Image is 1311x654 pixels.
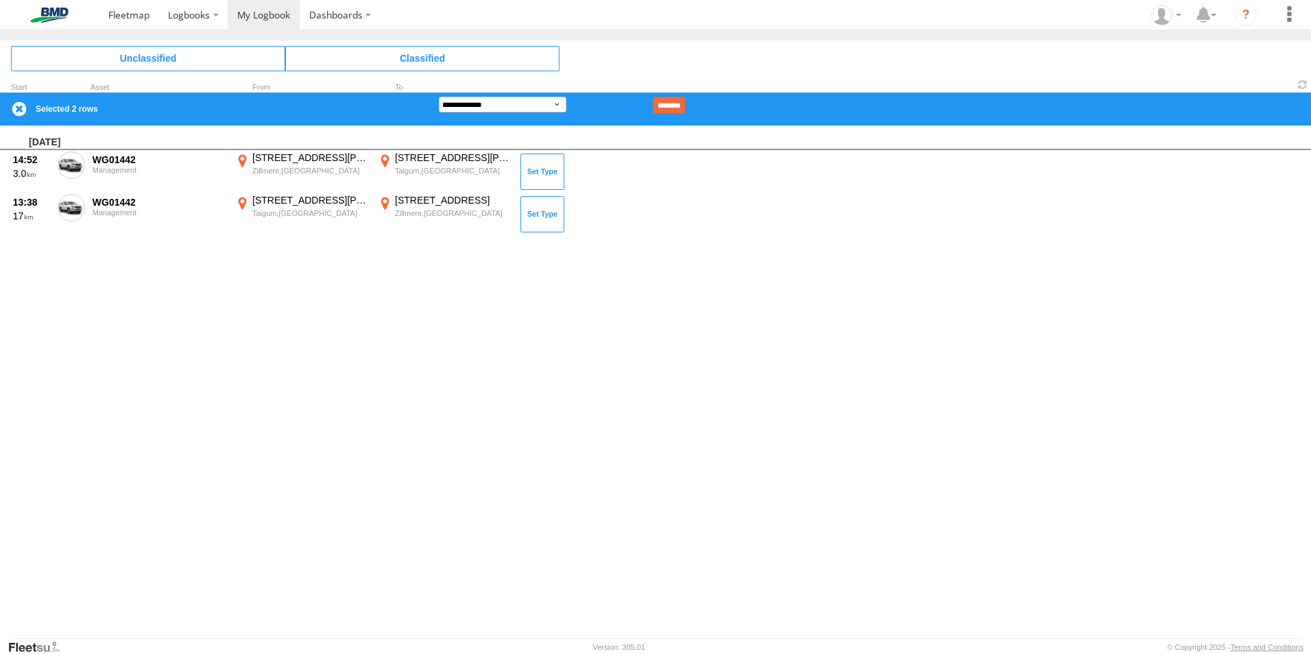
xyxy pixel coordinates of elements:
div: Taigum,[GEOGRAPHIC_DATA] [252,208,368,218]
label: Click to View Event Location [233,194,370,234]
div: Management [93,166,226,174]
img: bmd-logo.svg [14,8,85,23]
button: Click to Set [520,154,564,189]
span: Refresh [1295,78,1311,91]
div: 3.0 [13,167,50,180]
button: Click to Set [520,196,564,232]
div: [STREET_ADDRESS] [395,194,511,206]
label: Click to View Event Location [376,152,513,191]
span: Click to view Classified Trips [285,46,560,71]
div: Mark Goulevitch [1146,5,1186,25]
div: [STREET_ADDRESS][PERSON_NAME] [395,152,511,164]
div: [STREET_ADDRESS][PERSON_NAME] [252,152,368,164]
div: To [376,84,513,91]
div: [STREET_ADDRESS][PERSON_NAME] [252,194,368,206]
div: Taigum,[GEOGRAPHIC_DATA] [395,166,511,175]
div: Zillmere,[GEOGRAPHIC_DATA] [252,166,368,175]
div: From [233,84,370,91]
span: Click to view Unclassified Trips [11,46,285,71]
div: Management [93,208,226,217]
label: Clear Selection [11,101,27,117]
div: 17 [13,210,50,222]
div: 14:52 [13,154,50,166]
div: Zillmere,[GEOGRAPHIC_DATA] [395,208,511,218]
a: Visit our Website [8,640,71,654]
i: ? [1235,4,1257,26]
a: Terms and Conditions [1231,643,1303,651]
div: WG01442 [93,154,226,166]
div: Asset [91,84,228,91]
div: Version: 305.01 [593,643,645,651]
label: Click to View Event Location [376,194,513,234]
label: Click to View Event Location [233,152,370,191]
div: Click to Sort [11,84,52,91]
div: 13:38 [13,196,50,208]
div: © Copyright 2025 - [1167,643,1303,651]
div: WG01442 [93,196,226,208]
